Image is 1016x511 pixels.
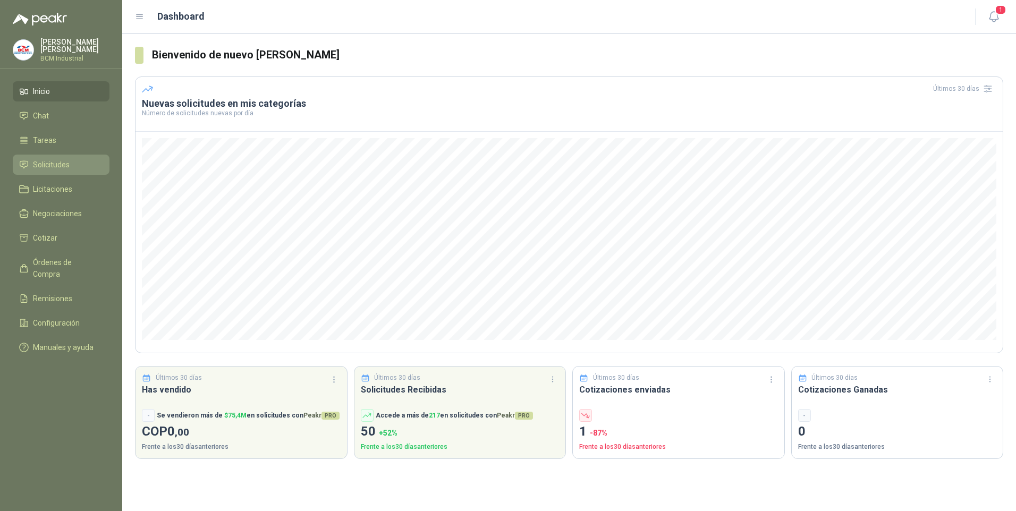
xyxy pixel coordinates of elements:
[303,412,340,419] span: Peakr
[798,409,811,422] div: -
[156,373,202,383] p: Últimos 30 días
[33,159,70,171] span: Solicitudes
[590,429,607,437] span: -87 %
[152,47,1003,63] h3: Bienvenido de nuevo [PERSON_NAME]
[175,426,189,438] span: ,00
[13,203,109,224] a: Negociaciones
[33,208,82,219] span: Negociaciones
[33,317,80,329] span: Configuración
[40,55,109,62] p: BCM Industrial
[157,411,340,421] p: Se vendieron más de en solicitudes con
[167,424,189,439] span: 0
[321,412,340,420] span: PRO
[142,110,996,116] p: Número de solicitudes nuevas por día
[157,9,205,24] h1: Dashboard
[224,412,247,419] span: $ 75,4M
[374,373,420,383] p: Últimos 30 días
[13,288,109,309] a: Remisiones
[376,411,533,421] p: Accede a más de en solicitudes con
[995,5,1006,15] span: 1
[142,409,155,422] div: -
[13,252,109,284] a: Órdenes de Compra
[593,373,639,383] p: Últimos 30 días
[798,422,997,442] p: 0
[33,257,99,280] span: Órdenes de Compra
[33,134,56,146] span: Tareas
[40,38,109,53] p: [PERSON_NAME] [PERSON_NAME]
[13,228,109,248] a: Cotizar
[379,429,397,437] span: + 52 %
[33,110,49,122] span: Chat
[798,442,997,452] p: Frente a los 30 días anteriores
[33,293,72,304] span: Remisiones
[811,373,858,383] p: Últimos 30 días
[13,81,109,101] a: Inicio
[142,97,996,110] h3: Nuevas solicitudes en mis categorías
[579,442,778,452] p: Frente a los 30 días anteriores
[13,155,109,175] a: Solicitudes
[142,383,341,396] h3: Has vendido
[579,383,778,396] h3: Cotizaciones enviadas
[933,80,996,97] div: Últimos 30 días
[515,412,533,420] span: PRO
[984,7,1003,27] button: 1
[13,179,109,199] a: Licitaciones
[33,86,50,97] span: Inicio
[13,313,109,333] a: Configuración
[142,442,341,452] p: Frente a los 30 días anteriores
[497,412,533,419] span: Peakr
[798,383,997,396] h3: Cotizaciones Ganadas
[13,337,109,357] a: Manuales y ayuda
[361,383,560,396] h3: Solicitudes Recibidas
[579,422,778,442] p: 1
[13,106,109,126] a: Chat
[33,183,72,195] span: Licitaciones
[429,412,440,419] span: 217
[361,422,560,442] p: 50
[361,442,560,452] p: Frente a los 30 días anteriores
[13,40,33,60] img: Company Logo
[13,130,109,150] a: Tareas
[13,13,67,25] img: Logo peakr
[33,232,57,244] span: Cotizar
[142,422,341,442] p: COP
[33,342,94,353] span: Manuales y ayuda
